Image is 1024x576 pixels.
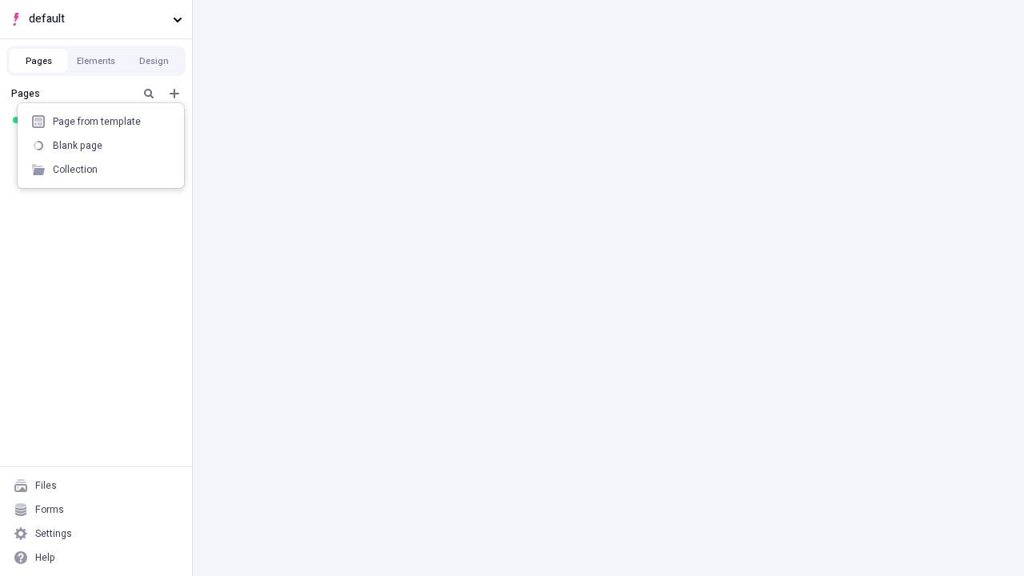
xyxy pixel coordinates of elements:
button: Elements [67,49,125,73]
div: Files [35,479,57,492]
button: Add new [165,84,184,103]
div: Pages [11,87,133,100]
button: Design [125,49,182,73]
div: Help [35,551,55,564]
div: Blank page [53,139,102,152]
span: default [29,10,166,28]
div: Page from template [53,115,141,128]
button: Pages [10,49,67,73]
div: Collection [53,163,98,176]
div: Forms [35,503,64,516]
div: Settings [35,527,72,540]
